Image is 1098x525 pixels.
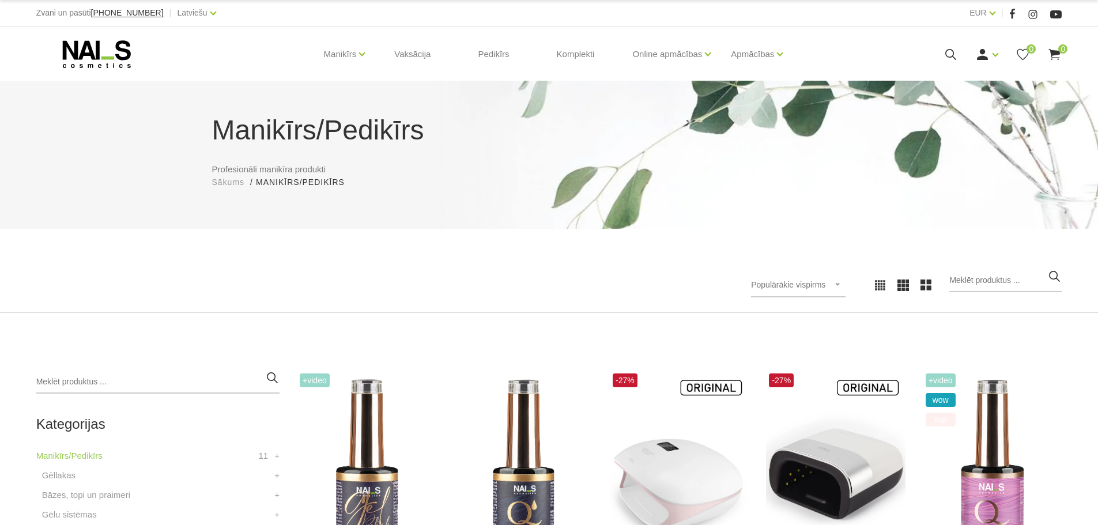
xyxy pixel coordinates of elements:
[1016,47,1030,62] a: 0
[274,469,280,482] a: +
[212,109,886,151] h1: Manikīrs/Pedikīrs
[632,31,702,77] a: Online apmācības
[300,373,330,387] span: +Video
[91,9,164,17] a: [PHONE_NUMBER]
[36,417,280,432] h2: Kategorijas
[258,449,268,463] span: 11
[42,508,97,522] a: Gēlu sistēmas
[274,488,280,502] a: +
[1001,6,1003,20] span: |
[274,449,280,463] a: +
[548,27,604,82] a: Komplekti
[212,177,245,187] span: Sākums
[324,31,357,77] a: Manikīrs
[42,469,76,482] a: Gēllakas
[91,8,164,17] span: [PHONE_NUMBER]
[926,393,956,407] span: wow
[1058,44,1067,54] span: 0
[36,449,103,463] a: Manikīrs/Pedikīrs
[256,176,356,188] li: Manikīrs/Pedikīrs
[751,280,825,289] span: Populārākie vispirms
[731,31,774,77] a: Apmācības
[169,6,172,20] span: |
[926,413,956,426] span: top
[969,6,987,20] a: EUR
[1027,44,1036,54] span: 0
[42,488,130,502] a: Bāzes, topi un praimeri
[385,27,440,82] a: Vaksācija
[178,6,207,20] a: Latviešu
[926,373,956,387] span: +Video
[469,27,518,82] a: Pedikīrs
[949,269,1062,292] input: Meklēt produktus ...
[36,6,164,20] div: Zvani un pasūti
[613,373,637,387] span: -27%
[1047,47,1062,62] a: 0
[212,176,245,188] a: Sākums
[36,371,280,394] input: Meklēt produktus ...
[203,109,895,188] div: Profesionāli manikīra produkti
[274,508,280,522] a: +
[769,373,794,387] span: -27%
